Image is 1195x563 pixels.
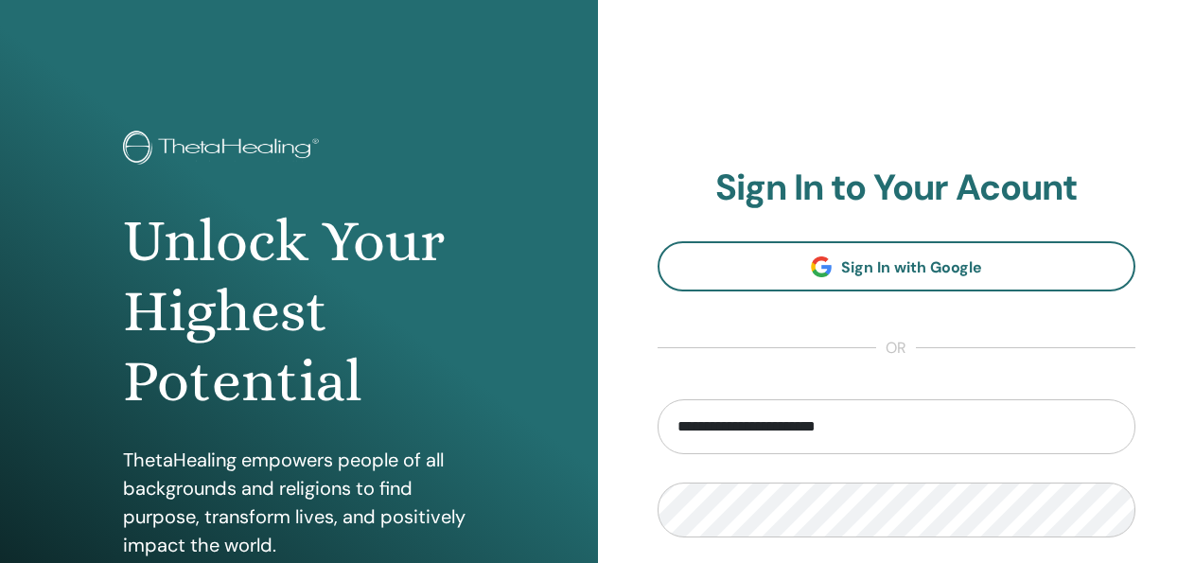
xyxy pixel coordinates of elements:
[876,337,916,360] span: or
[658,167,1136,210] h2: Sign In to Your Acount
[123,206,474,417] h1: Unlock Your Highest Potential
[841,257,982,277] span: Sign In with Google
[123,446,474,559] p: ThetaHealing empowers people of all backgrounds and religions to find purpose, transform lives, a...
[658,241,1136,291] a: Sign In with Google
